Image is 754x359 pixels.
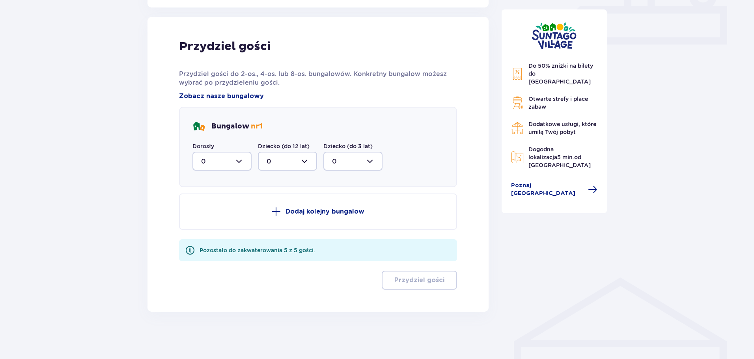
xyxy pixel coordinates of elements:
[258,142,310,150] label: Dziecko (do 12 lat)
[200,246,315,254] div: Pozostało do zakwaterowania 5 z 5 gości.
[528,146,591,168] span: Dogodna lokalizacja od [GEOGRAPHIC_DATA]
[179,92,264,100] a: Zobacz nasze bungalowy
[511,151,524,164] img: Map Icon
[192,142,214,150] label: Dorosły
[251,122,263,131] span: nr 1
[511,182,598,197] a: Poznaj [GEOGRAPHIC_DATA]
[394,276,444,285] p: Przydziel gości
[179,70,457,87] p: Przydziel gości do 2-os., 4-os. lub 8-os. bungalowów. Konkretny bungalow możesz wybrać po przydzi...
[557,154,574,160] span: 5 min.
[511,67,524,80] img: Discount Icon
[532,22,577,49] img: Suntago Village
[511,182,584,197] span: Poznaj [GEOGRAPHIC_DATA]
[286,207,364,216] p: Dodaj kolejny bungalow
[528,121,596,135] span: Dodatkowe usługi, które umilą Twój pobyt
[179,39,271,54] p: Przydziel gości
[192,120,205,133] img: bungalows Icon
[382,271,457,290] button: Przydziel gości
[528,96,588,110] span: Otwarte strefy i place zabaw
[179,193,457,230] button: Dodaj kolejny bungalow
[528,63,593,85] span: Do 50% zniżki na bilety do [GEOGRAPHIC_DATA]
[323,142,373,150] label: Dziecko (do 3 lat)
[511,97,524,109] img: Grill Icon
[211,122,263,131] p: Bungalow
[511,122,524,134] img: Restaurant Icon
